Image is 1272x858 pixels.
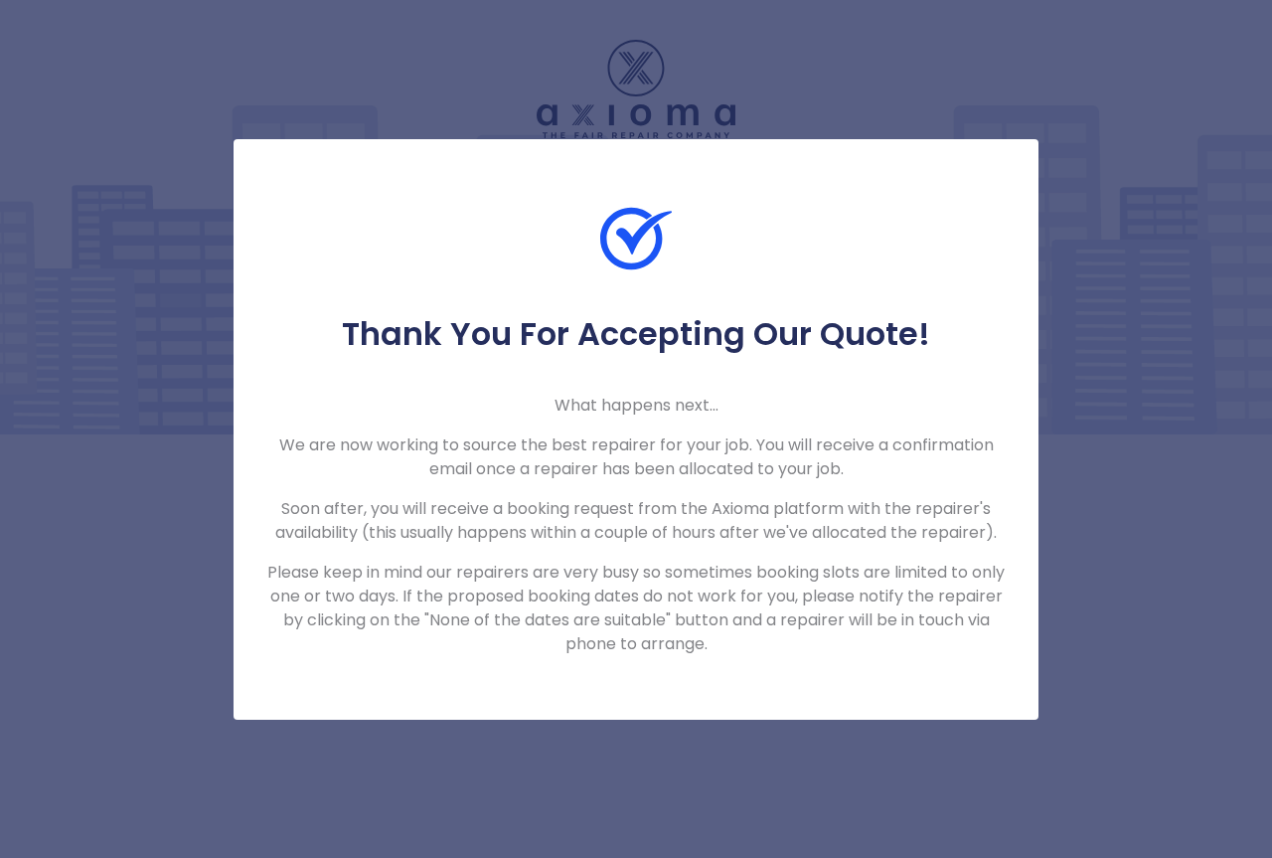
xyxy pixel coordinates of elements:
p: Please keep in mind our repairers are very busy so sometimes booking slots are limited to only on... [265,561,1007,656]
h5: Thank You For Accepting Our Quote! [265,314,1007,354]
p: What happens next... [265,394,1007,418]
p: We are now working to source the best repairer for your job. You will receive a confirmation emai... [265,433,1007,481]
img: Check [600,203,672,274]
p: Soon after, you will receive a booking request from the Axioma platform with the repairer's avail... [265,497,1007,545]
